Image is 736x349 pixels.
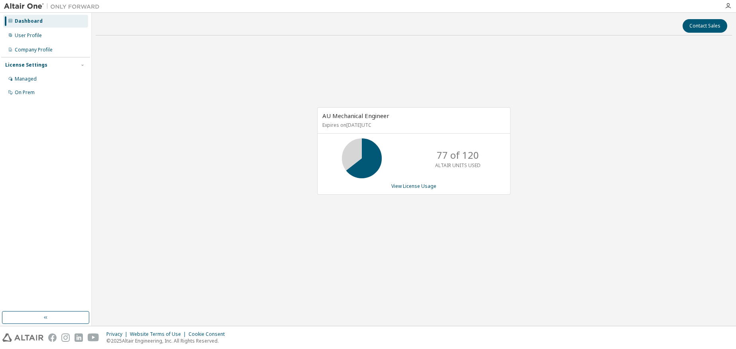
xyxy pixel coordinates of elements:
[130,331,188,337] div: Website Terms of Use
[15,89,35,96] div: On Prem
[15,18,43,24] div: Dashboard
[15,47,53,53] div: Company Profile
[4,2,104,10] img: Altair One
[106,337,230,344] p: © 2025 Altair Engineering, Inc. All Rights Reserved.
[435,162,481,169] p: ALTAIR UNITS USED
[61,333,70,342] img: instagram.svg
[5,62,47,68] div: License Settings
[437,148,479,162] p: 77 of 120
[2,333,43,342] img: altair_logo.svg
[391,183,436,189] a: View License Usage
[322,122,503,128] p: Expires on [DATE] UTC
[106,331,130,337] div: Privacy
[75,333,83,342] img: linkedin.svg
[48,333,57,342] img: facebook.svg
[322,112,389,120] span: AU Mechanical Engineer
[88,333,99,342] img: youtube.svg
[15,76,37,82] div: Managed
[188,331,230,337] div: Cookie Consent
[15,32,42,39] div: User Profile
[683,19,727,33] button: Contact Sales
